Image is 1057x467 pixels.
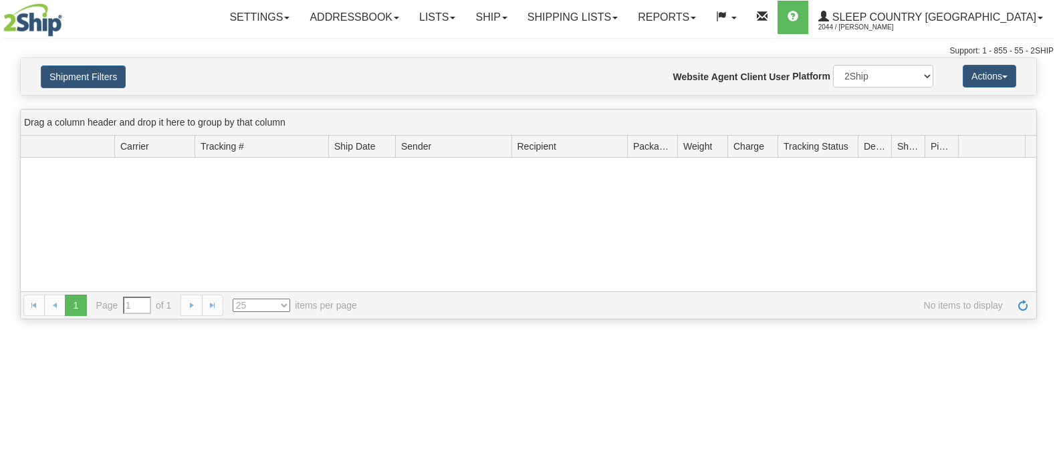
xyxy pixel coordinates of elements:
span: Delivery Status [864,140,886,153]
span: No items to display [376,299,1003,312]
span: Shipment Issues [897,140,919,153]
label: Platform [792,69,830,83]
a: Settings [219,1,300,34]
div: grid grouping header [21,110,1036,136]
a: Lists [409,1,465,34]
label: User [769,70,790,84]
span: Tracking Status [784,140,848,153]
span: items per page [233,299,357,312]
span: Charge [733,140,764,153]
span: Pickup Status [931,140,953,153]
span: Carrier [120,140,149,153]
label: Agent [711,70,738,84]
span: Sender [401,140,431,153]
label: Website [673,70,709,84]
a: Ship [465,1,517,34]
a: Sleep Country [GEOGRAPHIC_DATA] 2044 / [PERSON_NAME] [808,1,1053,34]
span: Ship Date [334,140,375,153]
a: Addressbook [300,1,409,34]
img: logo2044.jpg [3,3,62,37]
span: 1 [65,295,86,316]
button: Actions [963,65,1016,88]
label: Client [740,70,766,84]
span: Sleep Country [GEOGRAPHIC_DATA] [829,11,1036,23]
a: Refresh [1012,295,1034,316]
span: Recipient [517,140,556,153]
span: Page of 1 [96,297,172,314]
span: 2044 / [PERSON_NAME] [818,21,919,34]
button: Shipment Filters [41,65,126,88]
span: Tracking # [201,140,244,153]
div: Support: 1 - 855 - 55 - 2SHIP [3,45,1054,57]
a: Reports [628,1,706,34]
a: Shipping lists [517,1,628,34]
span: Weight [683,140,712,153]
span: Packages [633,140,672,153]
